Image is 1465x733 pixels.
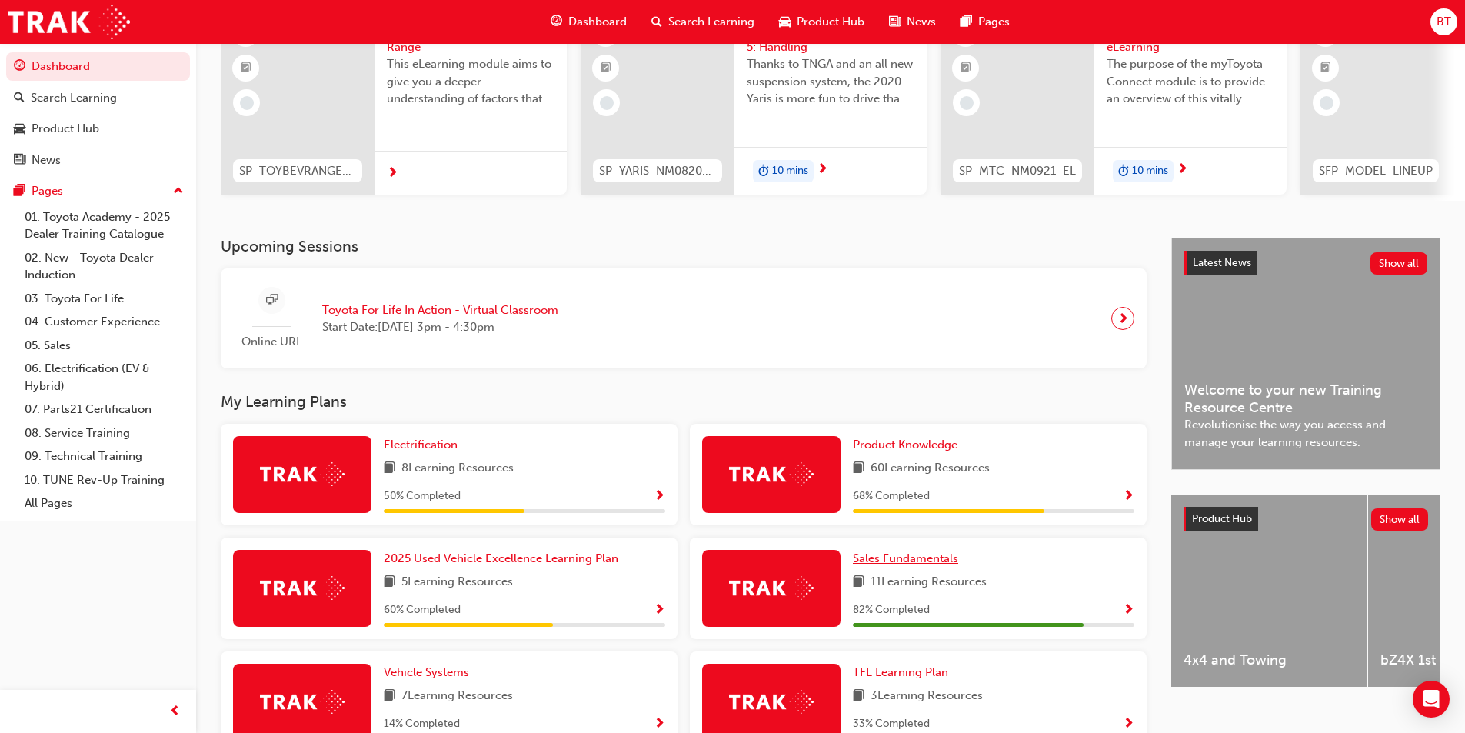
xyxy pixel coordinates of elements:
span: 50 % Completed [384,488,461,505]
span: news-icon [14,154,25,168]
span: Sales Fundamentals [853,551,958,565]
a: 0SP_YARIS_NM0820_EL_052020 Yaris - Module 5: HandlingThanks to TNGA and an all new suspension sys... [581,8,927,195]
span: booktick-icon [601,58,611,78]
a: Electrification [384,436,464,454]
span: 10 mins [772,162,808,180]
span: search-icon [651,12,662,32]
span: This eLearning module aims to give you a deeper understanding of factors that influence driving r... [387,55,554,108]
span: search-icon [14,92,25,105]
a: 03. Toyota For Life [18,287,190,311]
span: Show Progress [1123,718,1134,731]
a: Product Knowledge [853,436,964,454]
span: Show Progress [654,604,665,618]
span: SP_YARIS_NM0820_EL_05 [599,162,716,180]
span: guage-icon [14,60,25,74]
span: car-icon [14,122,25,136]
span: SP_TOYBEVRANGE_EL [239,162,356,180]
span: 7 Learning Resources [401,687,513,706]
span: 8 Learning Resources [401,459,514,478]
span: next-icon [387,167,398,181]
span: 2025 Used Vehicle Excellence Learning Plan [384,551,618,565]
img: Trak [729,690,814,714]
button: Show Progress [1123,487,1134,506]
button: Show all [1371,508,1429,531]
span: Product Hub [1192,512,1252,525]
span: SP_MTC_NM0921_EL [959,162,1076,180]
span: learningRecordVerb_NONE-icon [960,96,974,110]
span: guage-icon [551,12,562,32]
a: 08. Service Training [18,421,190,445]
span: booktick-icon [1320,58,1331,78]
span: 33 % Completed [853,715,930,733]
a: 06. Electrification (EV & Hybrid) [18,357,190,398]
a: Dashboard [6,52,190,81]
span: Product Knowledge [853,438,957,451]
img: Trak [8,5,130,39]
a: 0SP_MTC_NM0921_ELmyToyota Connect - eLearningThe purpose of the myToyota Connect module is to pro... [941,8,1287,195]
a: SP_TOYBEVRANGE_ELToyota Electrified - EV RangeThis eLearning module aims to give you a deeper und... [221,8,567,195]
a: Search Learning [6,84,190,112]
a: 2025 Used Vehicle Excellence Learning Plan [384,550,624,568]
a: 01. Toyota Academy - 2025 Dealer Training Catalogue [18,205,190,246]
span: 60 % Completed [384,601,461,619]
button: Show Progress [654,487,665,506]
span: 4x4 and Towing [1184,651,1355,669]
span: duration-icon [1118,162,1129,182]
span: news-icon [889,12,901,32]
span: next-icon [1117,308,1129,329]
a: search-iconSearch Learning [639,6,767,38]
a: guage-iconDashboard [538,6,639,38]
span: Thanks to TNGA and an all new suspension system, the 2020 Yaris is more fun to drive than ever be... [747,55,914,108]
a: 09. Technical Training [18,445,190,468]
a: Product Hub [6,115,190,143]
span: Revolutionise the way you access and manage your learning resources. [1184,416,1427,451]
span: book-icon [384,459,395,478]
span: 14 % Completed [384,715,460,733]
span: book-icon [853,687,864,706]
span: prev-icon [169,702,181,721]
a: 07. Parts21 Certification [18,398,190,421]
span: Show Progress [654,718,665,731]
a: TFL Learning Plan [853,664,954,681]
div: Search Learning [31,89,117,107]
button: BT [1430,8,1457,35]
span: book-icon [384,573,395,592]
span: Electrification [384,438,458,451]
span: next-icon [817,163,828,177]
span: Show Progress [1123,604,1134,618]
button: DashboardSearch LearningProduct HubNews [6,49,190,177]
span: The purpose of the myToyota Connect module is to provide an overview of this vitally important ne... [1107,55,1274,108]
span: Latest News [1193,256,1251,269]
a: news-iconNews [877,6,948,38]
span: Start Date: [DATE] 3pm - 4:30pm [322,318,558,336]
a: Online URLToyota For Life In Action - Virtual ClassroomStart Date:[DATE] 3pm - 4:30pm [233,281,1134,357]
img: Trak [260,462,345,486]
span: 10 mins [1132,162,1168,180]
a: 04. Customer Experience [18,310,190,334]
span: Pages [978,13,1010,31]
span: TFL Learning Plan [853,665,948,679]
a: 4x4 and Towing [1171,495,1367,687]
button: Pages [6,177,190,205]
span: pages-icon [961,12,972,32]
span: BT [1437,13,1451,31]
img: Trak [260,576,345,600]
a: car-iconProduct Hub [767,6,877,38]
a: News [6,146,190,175]
a: All Pages [18,491,190,515]
img: Trak [729,462,814,486]
span: Toyota For Life In Action - Virtual Classroom [322,302,558,319]
span: Show Progress [1123,490,1134,504]
span: learningRecordVerb_NONE-icon [600,96,614,110]
span: 5 Learning Resources [401,573,513,592]
h3: Upcoming Sessions [221,238,1147,255]
span: Show Progress [654,490,665,504]
span: Product Hub [797,13,864,31]
a: Vehicle Systems [384,664,475,681]
h3: My Learning Plans [221,393,1147,411]
span: Vehicle Systems [384,665,469,679]
span: booktick-icon [241,58,251,78]
span: pages-icon [14,185,25,198]
span: book-icon [853,573,864,592]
